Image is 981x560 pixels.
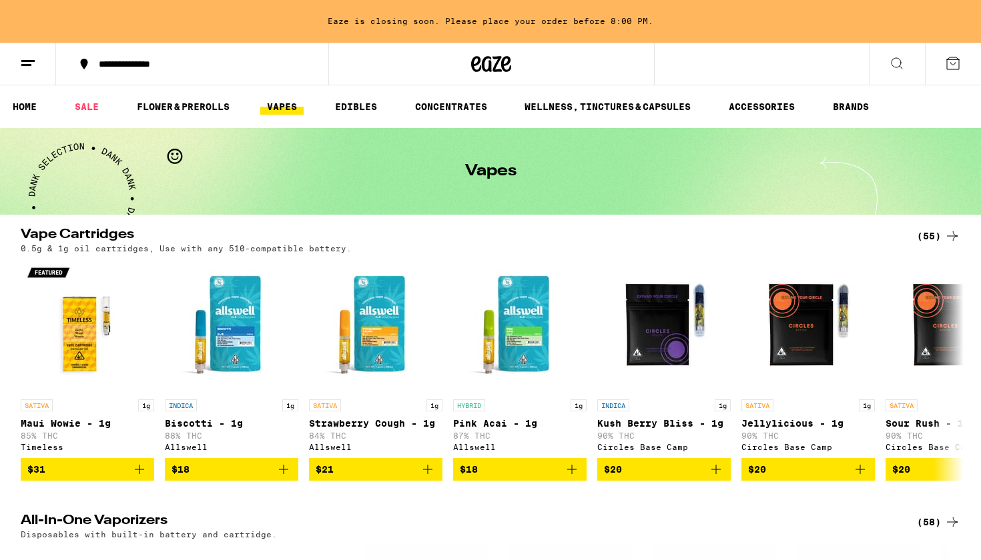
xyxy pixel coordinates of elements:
h2: Vape Cartridges [21,228,895,244]
a: Open page for Strawberry Cough - 1g from Allswell [309,259,442,458]
a: Open page for Biscotti - 1g from Allswell [165,259,298,458]
span: $20 [892,464,910,475]
button: Add to bag [165,458,298,481]
p: Jellylicious - 1g [741,418,875,429]
p: 0.5g & 1g oil cartridges, Use with any 510-compatible battery. [21,244,352,253]
img: Circles Base Camp - Kush Berry Bliss - 1g [597,259,731,393]
p: 1g [715,399,731,411]
a: SALE [68,99,105,115]
a: BRANDS [826,99,876,115]
p: Maui Wowie - 1g [21,418,154,429]
h2: All-In-One Vaporizers [21,514,895,530]
div: Timeless [21,443,154,451]
p: SATIVA [886,399,918,411]
img: Circles Base Camp - Jellylicious - 1g [741,259,875,393]
a: Open page for Jellylicious - 1g from Circles Base Camp [741,259,875,458]
img: Allswell - Strawberry Cough - 1g [309,259,442,393]
p: 84% THC [309,431,442,440]
a: ACCESSORIES [722,99,801,115]
button: Add to bag [453,458,587,481]
a: WELLNESS, TINCTURES & CAPSULES [518,99,697,115]
div: Allswell [165,443,298,451]
button: Redirect to URL [1,1,729,97]
p: 1g [138,399,154,411]
span: $18 [172,464,190,475]
p: 90% THC [597,431,731,440]
p: Disposables with built-in battery and cartridge. [21,530,277,539]
h1: Vapes [465,163,517,179]
button: Add to bag [309,458,442,481]
a: CONCENTRATES [408,99,494,115]
p: 1g [282,399,298,411]
a: (58) [917,514,960,530]
div: Circles Base Camp [597,443,731,451]
a: HOME [6,99,43,115]
div: Allswell [309,443,442,451]
p: Biscotti - 1g [165,418,298,429]
button: Add to bag [741,458,875,481]
p: SATIVA [21,399,53,411]
p: 1g [571,399,587,411]
p: 88% THC [165,431,298,440]
p: HYBRID [453,399,485,411]
p: 87% THC [453,431,587,440]
span: $21 [316,464,334,475]
span: $18 [460,464,478,475]
a: Open page for Pink Acai - 1g from Allswell [453,259,587,458]
a: Open page for Kush Berry Bliss - 1g from Circles Base Camp [597,259,731,458]
p: SATIVA [309,399,341,411]
p: SATIVA [741,399,773,411]
span: $20 [748,464,766,475]
p: 90% THC [741,431,875,440]
p: INDICA [165,399,197,411]
img: Allswell - Biscotti - 1g [165,259,298,393]
p: INDICA [597,399,629,411]
div: Allswell [453,443,587,451]
img: Allswell - Pink Acai - 1g [453,259,587,393]
p: 85% THC [21,431,154,440]
p: 1g [426,399,442,411]
span: Hi. Need any help? [8,9,96,20]
a: EDIBLES [328,99,384,115]
span: $20 [604,464,622,475]
p: Kush Berry Bliss - 1g [597,418,731,429]
p: Pink Acai - 1g [453,418,587,429]
a: VAPES [260,99,304,115]
div: Circles Base Camp [741,443,875,451]
a: Open page for Maui Wowie - 1g from Timeless [21,259,154,458]
p: Strawberry Cough - 1g [309,418,442,429]
a: (55) [917,228,960,244]
button: Add to bag [21,458,154,481]
span: $31 [27,464,45,475]
button: Add to bag [597,458,731,481]
img: Timeless - Maui Wowie - 1g [21,259,154,393]
p: 1g [859,399,875,411]
a: FLOWER & PREROLLS [130,99,236,115]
